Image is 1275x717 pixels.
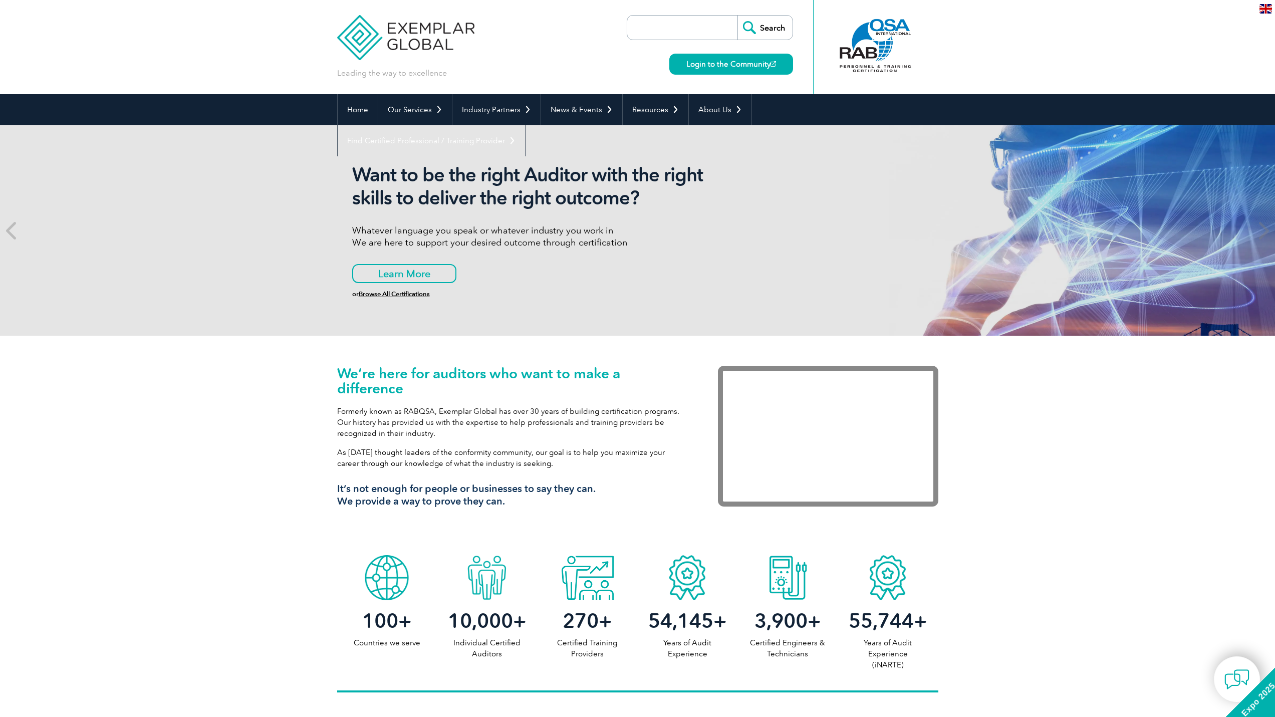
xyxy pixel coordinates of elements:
[337,406,688,439] p: Formerly known as RABQSA, Exemplar Global has over 30 years of building certification programs. O...
[563,609,599,633] span: 270
[448,609,513,633] span: 10,000
[737,16,793,40] input: Search
[849,609,914,633] span: 55,744
[718,366,938,507] iframe: Exemplar Global: Working together to make a difference
[352,224,728,249] p: Whatever language you speak or whatever industry you work in We are here to support your desired ...
[452,94,541,125] a: Industry Partners
[771,61,776,67] img: open_square.png
[337,613,437,629] h2: +
[337,637,437,648] p: Countries we serve
[537,637,637,659] p: Certified Training Providers
[338,125,525,156] a: Find Certified Professional / Training Provider
[537,613,637,629] h2: +
[1224,667,1249,692] img: contact-chat.png
[352,291,728,298] h6: or
[1259,4,1272,14] img: en
[337,483,688,508] h3: It’s not enough for people or businesses to say they can. We provide a way to prove they can.
[338,94,378,125] a: Home
[437,613,537,629] h2: +
[378,94,452,125] a: Our Services
[637,637,737,659] p: Years of Audit Experience
[689,94,751,125] a: About Us
[337,68,447,79] p: Leading the way to excellence
[337,366,688,396] h1: We’re here for auditors who want to make a difference
[737,637,838,659] p: Certified Engineers & Technicians
[623,94,688,125] a: Resources
[838,637,938,670] p: Years of Audit Experience (iNARTE)
[737,613,838,629] h2: +
[648,609,713,633] span: 54,145
[838,613,938,629] h2: +
[754,609,808,633] span: 3,900
[637,613,737,629] h2: +
[437,637,537,659] p: Individual Certified Auditors
[359,290,430,298] a: Browse All Certifications
[362,609,398,633] span: 100
[669,54,793,75] a: Login to the Community
[352,264,456,283] a: Learn More
[352,163,728,209] h2: Want to be the right Auditor with the right skills to deliver the right outcome?
[541,94,622,125] a: News & Events
[337,447,688,469] p: As [DATE] thought leaders of the conformity community, our goal is to help you maximize your care...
